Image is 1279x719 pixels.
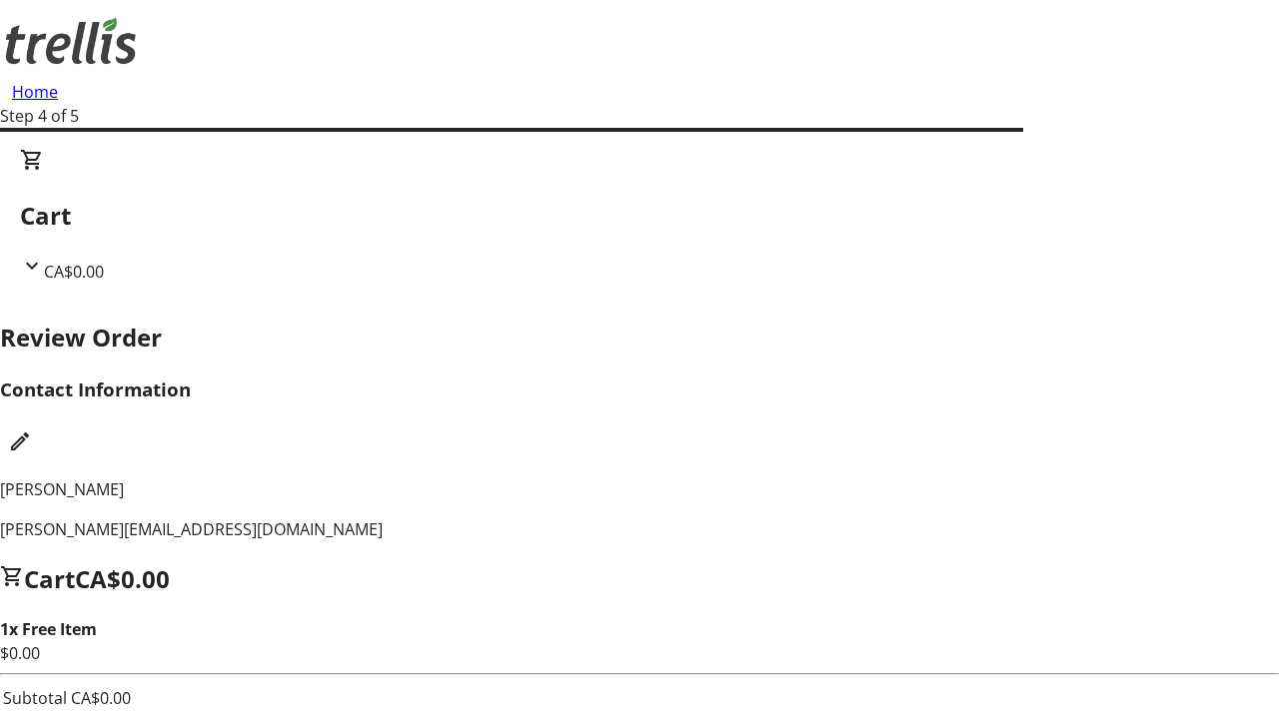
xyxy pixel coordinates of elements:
[70,685,132,711] td: CA$0.00
[24,562,75,595] span: Cart
[2,685,68,711] td: Subtotal
[44,261,104,283] span: CA$0.00
[20,148,1259,284] div: CartCA$0.00
[75,562,170,595] span: CA$0.00
[20,198,1259,234] h2: Cart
